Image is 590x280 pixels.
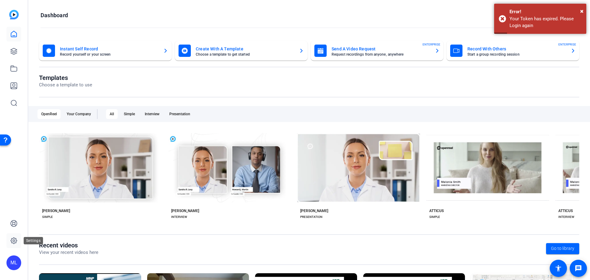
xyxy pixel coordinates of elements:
div: Error! [509,8,582,15]
img: blue-gradient.svg [9,10,19,19]
div: ML [6,255,21,270]
mat-card-subtitle: Choose a template to get started [196,53,294,56]
button: Close [580,6,584,16]
div: [PERSON_NAME] [42,208,70,213]
mat-icon: message [575,265,582,272]
h1: Recent videos [39,242,98,249]
div: Interview [141,109,163,119]
mat-card-subtitle: Start a group recording session [467,53,566,56]
div: [PERSON_NAME] [171,208,199,213]
span: × [580,7,584,15]
span: ENTERPRISE [423,42,440,47]
mat-card-title: Create With A Template [196,45,294,53]
div: [PERSON_NAME] [300,208,328,213]
button: Create With A TemplateChoose a template to get started [175,41,308,61]
div: OpenReel [37,109,61,119]
button: Instant Self RecordRecord yourself or your screen [39,41,172,61]
mat-card-title: Send A Video Request [332,45,430,53]
p: View your recent videos here [39,249,98,256]
span: Go to library [551,245,574,252]
p: Choose a template to use [39,81,92,89]
div: SIMPLE [42,215,53,219]
div: Settings [24,237,43,244]
div: ATTICUS [558,208,573,213]
div: Your Token has expired. Please Login again [509,15,582,29]
div: PRESENTATION [300,215,322,219]
mat-card-title: Instant Self Record [60,45,158,53]
mat-card-subtitle: Record yourself or your screen [60,53,158,56]
span: ENTERPRISE [558,42,576,47]
div: SIMPLE [429,215,440,219]
mat-card-title: Record With Others [467,45,566,53]
button: Record With OthersStart a group recording sessionENTERPRISE [446,41,579,61]
div: INTERVIEW [558,215,574,219]
mat-card-subtitle: Request recordings from anyone, anywhere [332,53,430,56]
div: All [106,109,118,119]
h1: Dashboard [41,12,68,19]
mat-icon: accessibility [555,265,562,272]
a: Go to library [546,243,579,254]
div: Simple [120,109,139,119]
div: ATTICUS [429,208,444,213]
h1: Templates [39,74,92,81]
div: Presentation [166,109,194,119]
div: INTERVIEW [171,215,187,219]
div: Your Company [63,109,95,119]
button: Send A Video RequestRequest recordings from anyone, anywhereENTERPRISE [311,41,443,61]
